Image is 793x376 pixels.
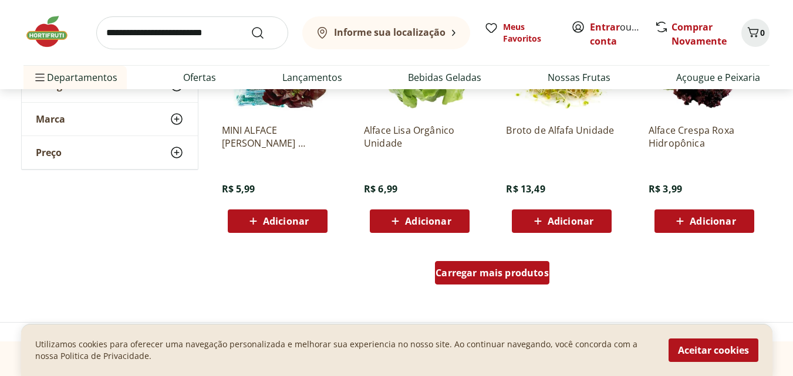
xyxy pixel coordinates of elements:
[222,124,333,150] a: MINI ALFACE [PERSON_NAME] HIDROSOL
[408,70,481,84] a: Bebidas Geladas
[760,27,765,38] span: 0
[263,216,309,226] span: Adicionar
[671,21,727,48] a: Comprar Novamente
[548,216,593,226] span: Adicionar
[222,182,255,195] span: R$ 5,99
[484,21,557,45] a: Meus Favoritos
[690,216,735,226] span: Adicionar
[251,26,279,40] button: Submit Search
[23,14,82,49] img: Hortifruti
[506,182,545,195] span: R$ 13,49
[36,113,65,125] span: Marca
[302,16,470,49] button: Informe sua localização
[370,209,470,233] button: Adicionar
[676,70,760,84] a: Açougue e Peixaria
[590,20,642,48] span: ou
[590,21,620,33] a: Entrar
[669,338,758,362] button: Aceitar cookies
[435,261,549,289] a: Carregar mais produtos
[503,21,557,45] span: Meus Favoritos
[282,70,342,84] a: Lançamentos
[364,182,397,195] span: R$ 6,99
[405,216,451,226] span: Adicionar
[364,124,475,150] a: Alface Lisa Orgânico Unidade
[649,182,682,195] span: R$ 3,99
[654,209,754,233] button: Adicionar
[33,63,117,92] span: Departamentos
[548,70,610,84] a: Nossas Frutas
[183,70,216,84] a: Ofertas
[96,16,288,49] input: search
[334,26,446,39] b: Informe sua localização
[228,209,328,233] button: Adicionar
[436,268,549,277] span: Carregar mais produtos
[741,19,770,47] button: Carrinho
[649,124,760,150] a: Alface Crespa Roxa Hidropônica
[590,21,654,48] a: Criar conta
[33,63,47,92] button: Menu
[22,103,198,136] button: Marca
[506,124,617,150] a: Broto de Alfafa Unidade
[512,209,612,233] button: Adicionar
[22,136,198,169] button: Preço
[35,338,654,362] p: Utilizamos cookies para oferecer uma navegação personalizada e melhorar sua experiencia no nosso ...
[36,147,62,158] span: Preço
